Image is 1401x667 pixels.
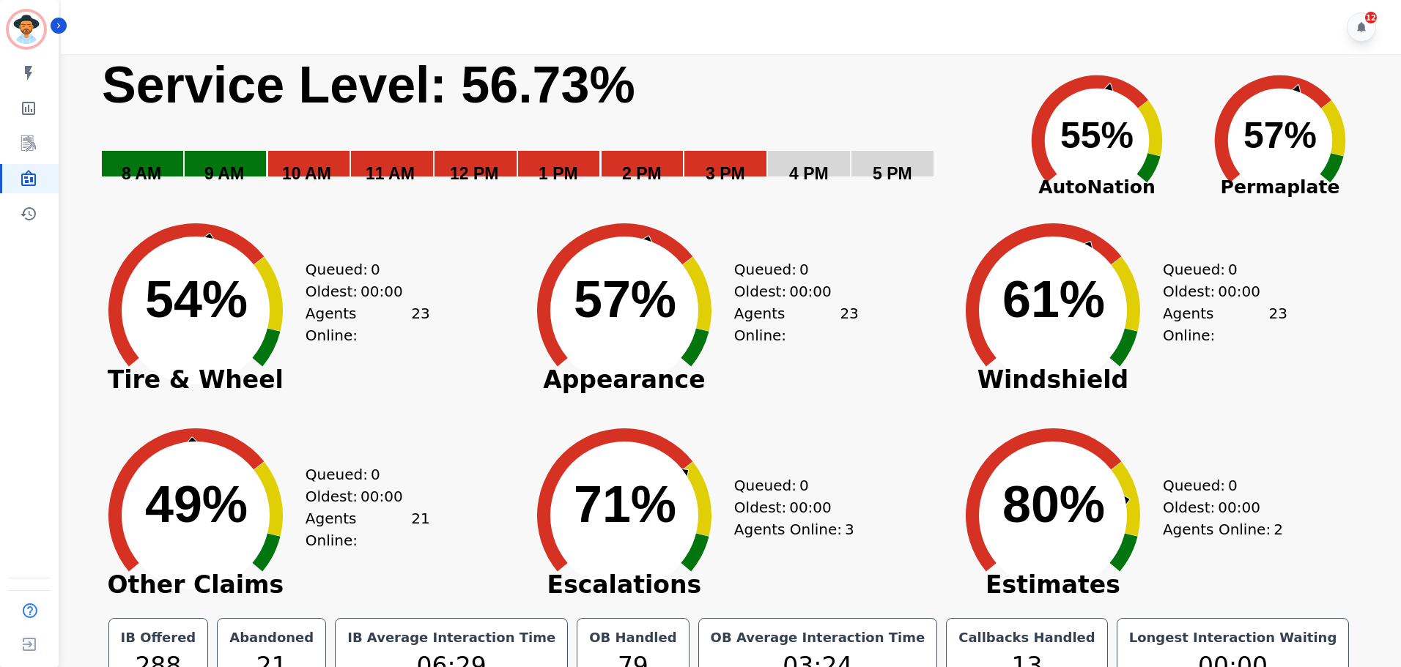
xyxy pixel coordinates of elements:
span: 23 [840,302,858,346]
span: 0 [371,463,380,485]
div: Oldest: [734,280,844,302]
div: Queued: [1163,258,1273,280]
span: 21 [411,507,429,551]
text: 10 AM [282,164,331,183]
text: 57% [574,271,676,328]
div: 12 [1365,12,1377,23]
span: Estimates [943,578,1163,592]
div: Agents Online: [306,302,430,346]
span: 00:00 [361,485,403,507]
div: Agents Online: [306,507,430,551]
div: Oldest: [306,485,415,507]
span: 00:00 [1218,496,1260,518]
text: 80% [1002,476,1105,533]
span: 23 [1268,302,1287,346]
span: 0 [1228,474,1238,496]
text: 12 PM [450,164,498,183]
span: 0 [1228,258,1238,280]
text: 57% [1243,115,1317,156]
span: Permaplate [1189,174,1372,201]
div: Oldest: [1163,280,1273,302]
text: 71% [574,476,676,533]
img: Bordered avatar [9,12,44,47]
span: Windshield [943,373,1163,387]
div: Abandoned [226,627,317,648]
span: AutoNation [1005,174,1189,201]
text: 3 PM [706,164,745,183]
span: 00:00 [789,496,832,518]
div: Queued: [734,474,844,496]
span: Tire & Wheel [86,373,306,387]
div: OB Handled [586,627,679,648]
span: 23 [411,302,429,346]
text: 2 PM [622,164,662,183]
text: 11 AM [366,164,415,183]
div: Queued: [734,258,844,280]
span: 0 [799,258,809,280]
text: 1 PM [539,164,578,183]
div: Agents Online: [1163,518,1287,540]
div: Oldest: [734,496,844,518]
span: Other Claims [86,578,306,592]
div: Agents Online: [1163,302,1287,346]
div: IB Average Interaction Time [344,627,558,648]
div: Queued: [1163,474,1273,496]
span: 0 [371,258,380,280]
text: 54% [145,271,248,328]
text: 9 AM [204,164,244,183]
span: 00:00 [361,280,403,302]
svg: Service Level: 0% [100,54,1002,204]
div: Queued: [306,463,415,485]
div: Longest Interaction Waiting [1126,627,1340,648]
text: 4 PM [789,164,829,183]
text: 61% [1002,271,1105,328]
div: Callbacks Handled [955,627,1098,648]
span: Escalations [514,578,734,592]
span: 00:00 [789,280,832,302]
div: Oldest: [1163,496,1273,518]
div: Agents Online: [734,302,859,346]
span: 0 [799,474,809,496]
text: Service Level: 56.73% [102,56,635,113]
text: 5 PM [873,164,912,183]
div: Queued: [306,258,415,280]
text: 55% [1060,115,1134,156]
div: IB Offered [118,627,199,648]
span: Appearance [514,373,734,387]
span: 2 [1274,518,1283,540]
div: Oldest: [306,280,415,302]
span: 00:00 [1218,280,1260,302]
div: Agents Online: [734,518,859,540]
span: 3 [845,518,854,540]
text: 49% [145,476,248,533]
div: OB Average Interaction Time [708,627,928,648]
text: 8 AM [122,164,161,183]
